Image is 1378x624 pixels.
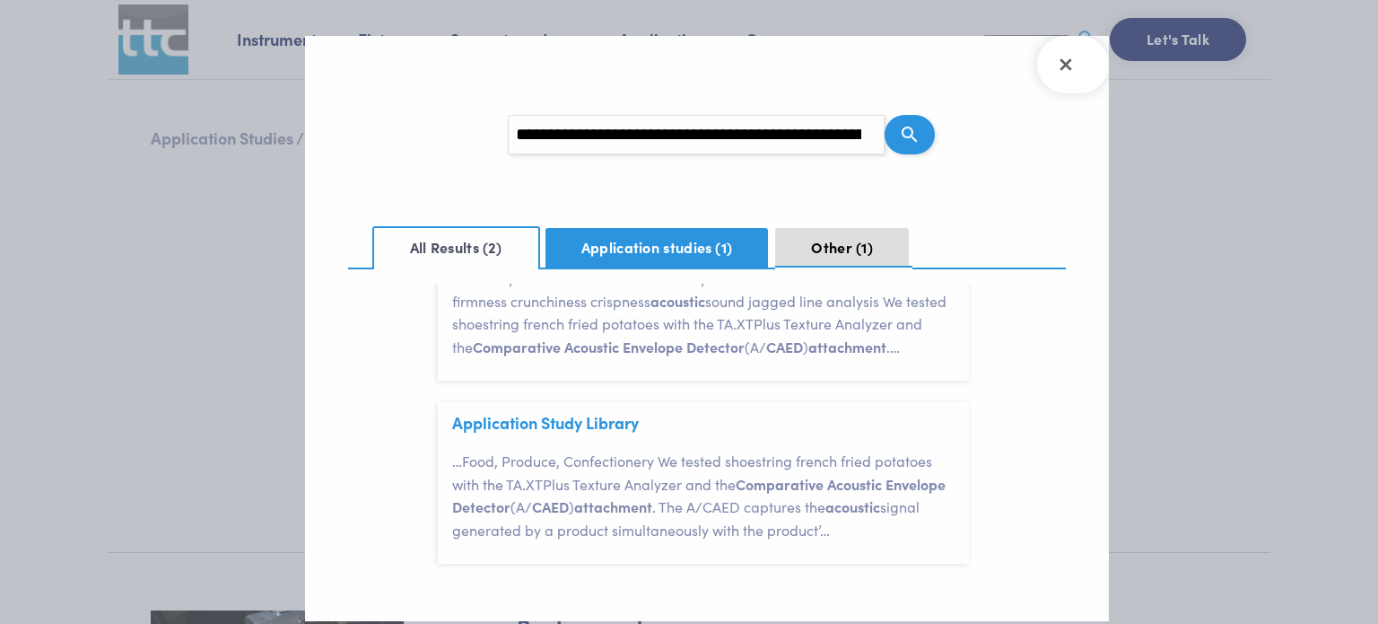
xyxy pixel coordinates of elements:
[305,36,1109,621] section: Search Results
[885,115,935,154] button: Search
[438,219,969,381] article: French Fries - Acoustic Testing of Shoestring French Fries
[532,497,569,516] span: CAED
[348,219,1066,269] nav: Search Result Navigation
[825,497,880,516] span: acoustic
[766,337,803,356] span: CAED
[808,337,886,356] span: attachment
[890,337,900,356] span: …
[715,237,732,257] span: 1
[650,291,705,311] span: acoustic
[856,237,873,257] span: 1
[1037,36,1109,93] button: Close Search Results
[452,451,462,470] span: …
[372,226,540,268] button: All Results
[483,237,502,257] span: 2
[775,228,908,266] button: Other
[545,228,769,268] button: Application studies
[452,267,969,358] p: Industry: Food Produce Confectionery Attributes measured: hardness firmness crunchiness crispness...
[452,450,969,541] p: Food, Produce, Confectionery We tested shoestring french fried potatoes with the TA.XTPlus Textur...
[438,402,969,564] article: Application Study Library
[473,337,745,356] span: Comparative Acoustic Envelope Detector
[574,497,652,516] span: attachment
[820,520,830,540] span: …
[452,413,639,433] span: Application Study Library
[452,411,639,434] a: Application Study Library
